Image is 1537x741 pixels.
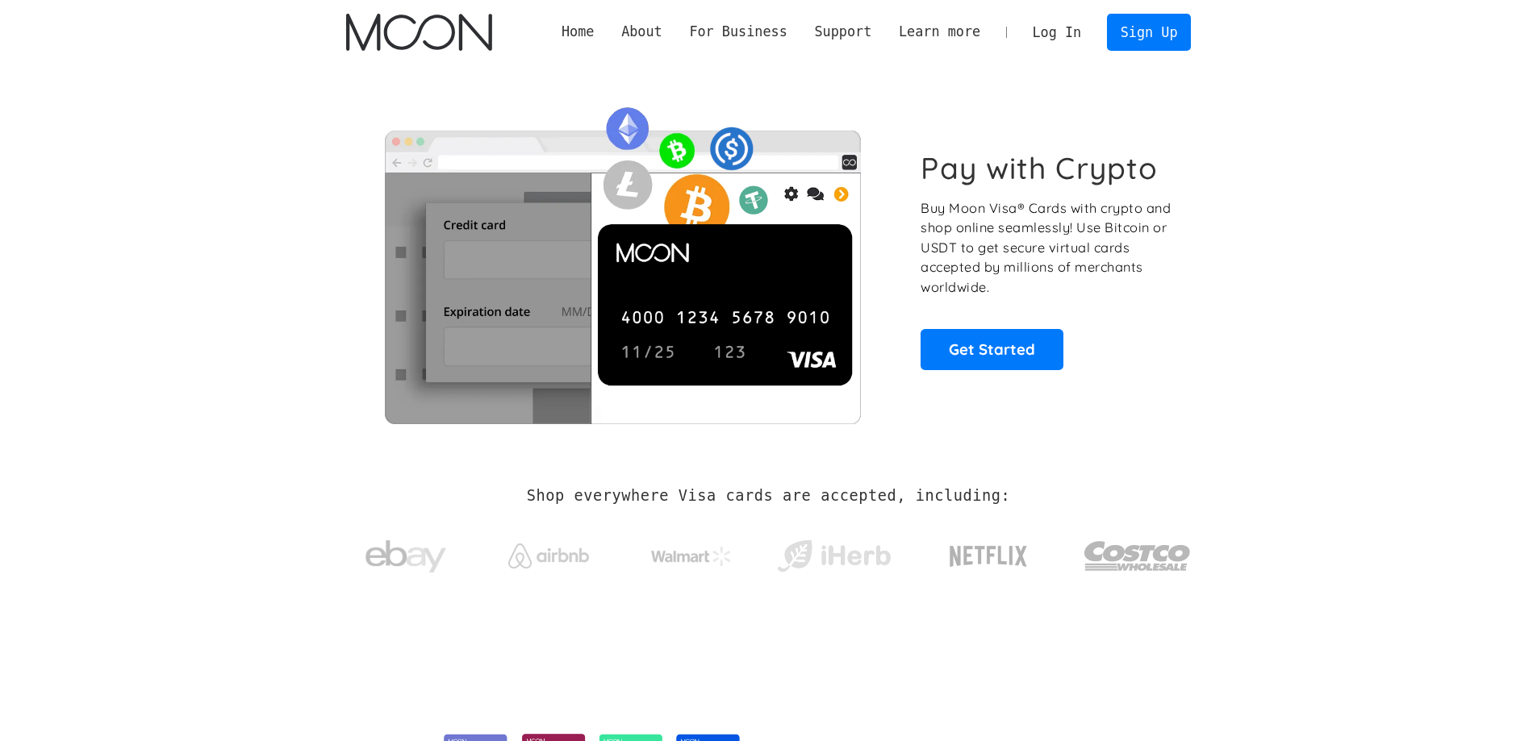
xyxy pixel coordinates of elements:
[346,14,492,51] img: Moon Logo
[689,22,787,42] div: For Business
[1084,510,1192,594] a: Costco
[1084,526,1192,586] img: Costco
[885,22,994,42] div: Learn more
[814,22,871,42] div: Support
[921,150,1158,186] h1: Pay with Crypto
[631,531,751,574] a: Walmart
[921,198,1173,298] p: Buy Moon Visa® Cards with crypto and shop online seamlessly! Use Bitcoin or USDT to get secure vi...
[774,535,894,577] img: iHerb
[899,22,980,42] div: Learn more
[676,22,801,42] div: For Business
[346,96,899,423] img: Moon Cards let you spend your crypto anywhere Visa is accepted.
[621,22,662,42] div: About
[774,519,894,585] a: iHerb
[1019,15,1095,50] a: Log In
[608,22,675,42] div: About
[921,329,1063,369] a: Get Started
[527,487,1010,505] h2: Shop everywhere Visa cards are accepted, including:
[1107,14,1191,50] a: Sign Up
[346,515,466,590] a: ebay
[488,527,608,577] a: Airbnb
[948,536,1029,577] img: Netflix
[917,520,1061,585] a: Netflix
[346,14,492,51] a: home
[548,22,608,42] a: Home
[508,543,589,568] img: Airbnb
[801,22,885,42] div: Support
[651,547,732,566] img: Walmart
[365,531,446,582] img: ebay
